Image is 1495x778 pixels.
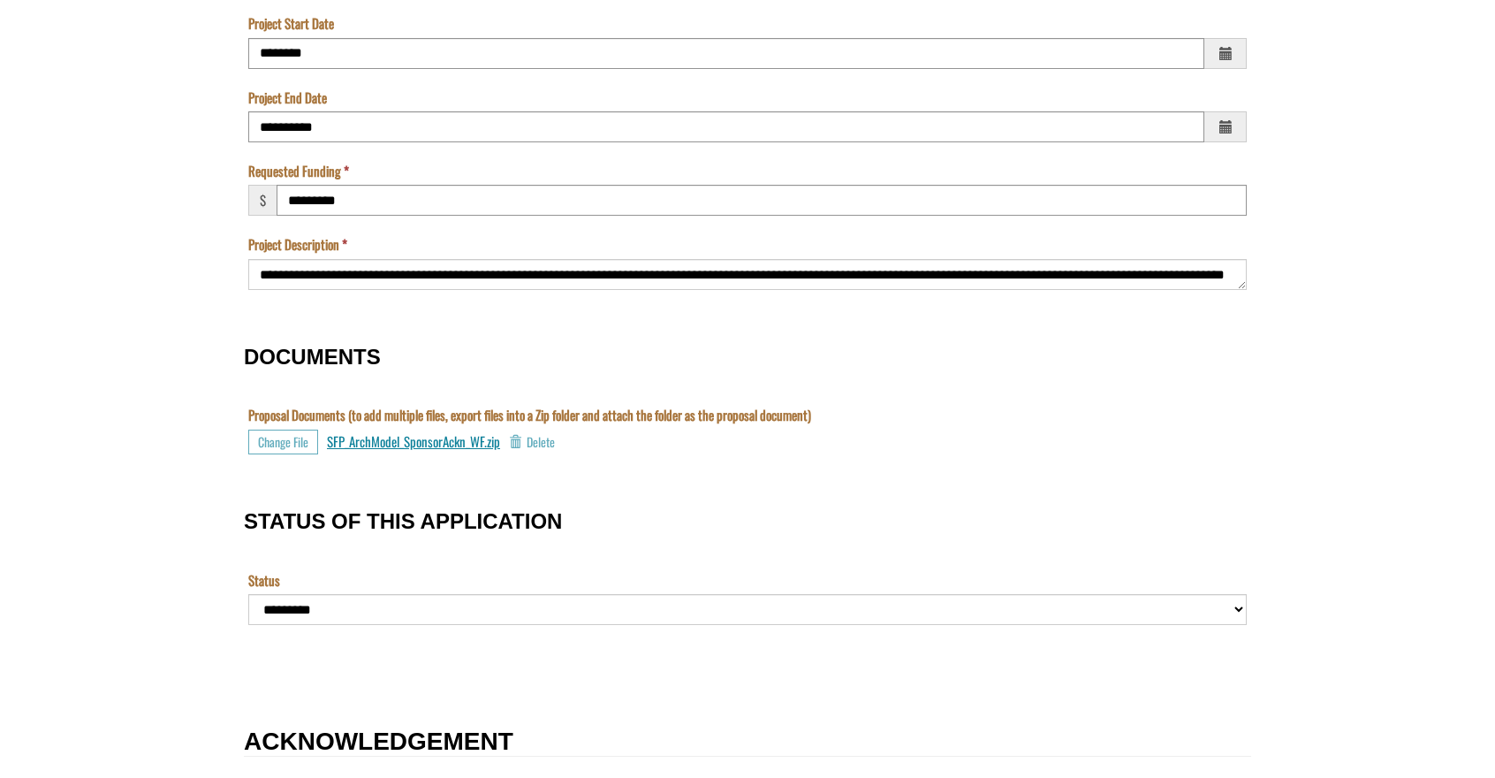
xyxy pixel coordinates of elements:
[248,571,280,590] label: Status
[248,430,318,454] button: Choose File for Proposal Documents (to add multiple files, export files into a Zip folder and att...
[509,430,555,454] button: Delete
[248,235,347,254] label: Project Description
[4,148,110,166] label: Submissions Due Date
[4,97,853,128] input: Name
[244,728,1251,757] h2: ACKNOWLEDGEMENT
[248,259,1247,290] textarea: Project Description
[1204,111,1247,142] span: Choose a date
[248,14,334,33] label: Project Start Date
[4,174,18,193] div: —
[327,431,500,451] a: SFP_ArchModel_SponsorAckn_WF.zip
[4,23,853,110] textarea: Acknowledgement
[248,88,327,107] label: Project End Date
[244,346,1251,369] h3: DOCUMENTS
[248,185,277,216] span: $
[4,73,39,92] label: The name of the custom entity.
[4,23,853,54] input: Program is a required field.
[248,162,349,180] label: Requested Funding
[244,492,1251,645] fieldset: STATUS OF THIS APPLICATION
[248,406,811,424] label: Proposal Documents (to add multiple files, export files into a Zip folder and attach the folder a...
[244,662,1251,692] fieldset: Section
[244,510,1251,533] h3: STATUS OF THIS APPLICATION
[244,327,1251,474] fieldset: DOCUMENTS
[1204,38,1247,69] span: Choose a date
